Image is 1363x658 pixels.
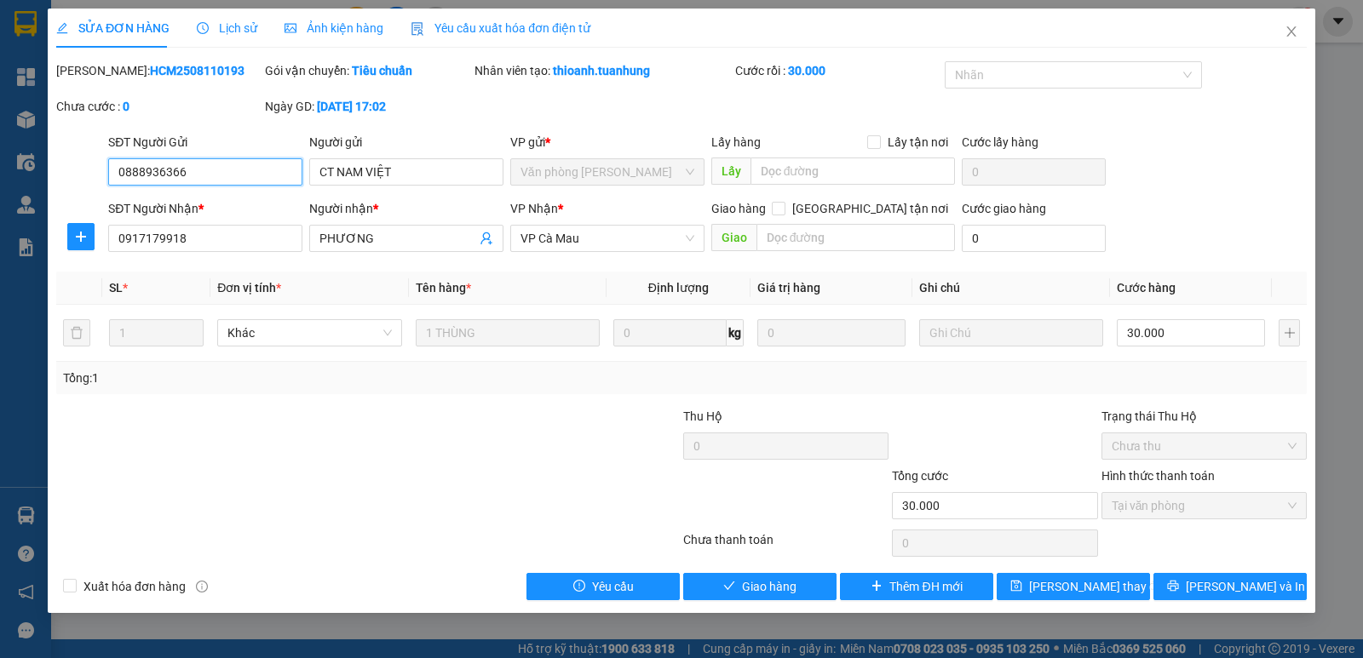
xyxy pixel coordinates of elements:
[197,21,257,35] span: Lịch sử
[735,61,940,80] div: Cước rồi :
[573,580,585,593] span: exclamation-circle
[411,21,590,35] span: Yêu cầu xuất hóa đơn điện tử
[56,21,170,35] span: SỬA ĐƠN HÀNG
[648,281,709,295] span: Định lượng
[150,64,244,77] b: HCM2508110193
[788,64,825,77] b: 30.000
[881,133,955,152] span: Lấy tận nơi
[840,573,993,600] button: plusThêm ĐH mới
[309,133,503,152] div: Người gửi
[108,133,302,152] div: SĐT Người Gửi
[912,272,1110,305] th: Ghi chú
[480,232,493,245] span: user-add
[962,135,1038,149] label: Cước lấy hàng
[227,320,391,346] span: Khác
[1167,580,1179,593] span: printer
[63,319,90,346] button: delete
[1285,25,1298,38] span: close
[474,61,733,80] div: Nhân viên tạo:
[197,22,209,34] span: clock-circle
[892,469,948,483] span: Tổng cước
[962,225,1106,252] input: Cước giao hàng
[751,157,956,185] input: Dọc đường
[962,158,1106,186] input: Cước lấy hàng
[123,100,129,113] b: 0
[592,577,634,596] span: Yêu cầu
[309,199,503,218] div: Người nhận
[109,281,123,295] span: SL
[56,97,262,116] div: Chưa cước :
[265,97,470,116] div: Ngày GD:
[1101,469,1215,483] label: Hình thức thanh toán
[265,61,470,80] div: Gói vận chuyển:
[871,580,883,593] span: plus
[416,281,471,295] span: Tên hàng
[1101,407,1307,426] div: Trạng thái Thu Hộ
[742,577,797,596] span: Giao hàng
[317,100,386,113] b: [DATE] 17:02
[196,581,208,592] span: info-circle
[757,319,906,346] input: 0
[1010,580,1022,593] span: save
[352,64,412,77] b: Tiêu chuẩn
[1029,577,1165,596] span: [PERSON_NAME] thay đổi
[723,580,735,593] span: check
[711,224,756,251] span: Giao
[1153,573,1307,600] button: printer[PERSON_NAME] và In
[1186,577,1305,596] span: [PERSON_NAME] và In
[727,319,744,346] span: kg
[1112,493,1297,518] span: Tại văn phòng
[711,202,766,215] span: Giao hàng
[510,133,705,152] div: VP gửi
[681,530,890,560] div: Chưa thanh toán
[785,199,955,218] span: [GEOGRAPHIC_DATA] tận nơi
[285,21,383,35] span: Ảnh kiện hàng
[553,64,650,77] b: thioanh.tuanhung
[217,281,281,295] span: Đơn vị tính
[711,157,751,185] span: Lấy
[67,223,95,250] button: plus
[63,369,527,387] div: Tổng: 1
[416,319,600,346] input: VD: Bàn, Ghế
[285,22,296,34] span: picture
[68,230,94,243] span: plus
[1117,281,1176,295] span: Cước hàng
[757,281,820,295] span: Giá trị hàng
[56,22,68,34] span: edit
[997,573,1150,600] button: save[PERSON_NAME] thay đổi
[520,226,694,251] span: VP Cà Mau
[919,319,1103,346] input: Ghi Chú
[1112,433,1297,459] span: Chưa thu
[683,409,722,423] span: Thu Hộ
[889,577,962,596] span: Thêm ĐH mới
[411,22,424,36] img: icon
[1268,9,1315,56] button: Close
[56,61,262,80] div: [PERSON_NAME]:
[510,202,558,215] span: VP Nhận
[77,577,193,596] span: Xuất hóa đơn hàng
[962,202,1046,215] label: Cước giao hàng
[756,224,956,251] input: Dọc đường
[526,573,680,600] button: exclamation-circleYêu cầu
[711,135,761,149] span: Lấy hàng
[108,199,302,218] div: SĐT Người Nhận
[520,159,694,185] span: Văn phòng Hồ Chí Minh
[1279,319,1300,346] button: plus
[683,573,837,600] button: checkGiao hàng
